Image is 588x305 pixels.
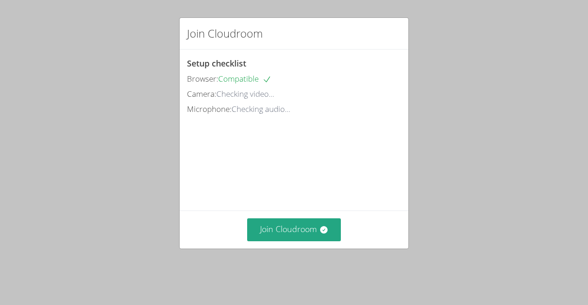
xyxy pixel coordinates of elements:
[247,218,341,241] button: Join Cloudroom
[232,104,290,114] span: Checking audio...
[218,73,271,84] span: Compatible
[187,73,218,84] span: Browser:
[216,89,274,99] span: Checking video...
[187,58,246,69] span: Setup checklist
[187,25,263,42] h2: Join Cloudroom
[187,89,216,99] span: Camera:
[187,104,232,114] span: Microphone:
